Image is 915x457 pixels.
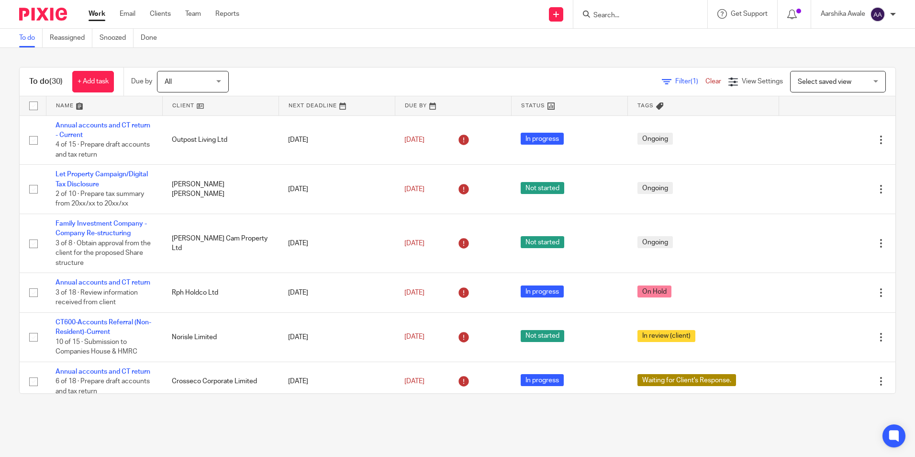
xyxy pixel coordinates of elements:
span: Ongoing [637,133,673,145]
span: Ongoing [637,182,673,194]
span: View Settings [742,78,783,85]
span: [DATE] [404,334,424,341]
img: svg%3E [870,7,885,22]
a: Annual accounts and CT return [56,368,150,375]
span: Not started [521,330,564,342]
td: [DATE] [279,273,395,312]
a: Annual accounts and CT return - Current [56,122,150,138]
td: Norisle Limited [162,312,279,362]
td: [DATE] [279,312,395,362]
span: 3 of 8 · Obtain approval from the client for the proposed Share structure [56,240,151,266]
h1: To do [29,77,63,87]
span: Ongoing [637,236,673,248]
span: (30) [49,78,63,85]
a: Team [185,9,201,19]
a: Family Investment Company - Company Re-structuring [56,220,147,237]
p: Aarshika Awale [821,9,865,19]
img: Pixie [19,8,67,21]
a: Work [89,9,105,19]
a: Snoozed [100,29,134,47]
span: 2 of 10 · Prepare tax summary from 20xx/xx to 20xx/xx [56,191,144,207]
td: [PERSON_NAME] [PERSON_NAME] [162,165,279,214]
span: Waiting for Client's Response. [637,374,736,386]
span: All [165,79,172,85]
p: Due by [131,77,152,86]
a: Annual accounts and CT return [56,279,150,286]
td: Crosseco Corporate Limited [162,362,279,401]
a: Reassigned [50,29,92,47]
a: To do [19,29,43,47]
span: Tags [637,103,654,108]
span: Filter [675,78,705,85]
span: [DATE] [404,240,424,247]
span: 10 of 15 · Submission to Companies House & HMRC [56,339,137,355]
span: [DATE] [404,289,424,296]
span: In review (client) [637,330,695,342]
a: Clear [705,78,721,85]
span: In progress [521,374,564,386]
td: Rph Holdco Ltd [162,273,279,312]
a: Clients [150,9,171,19]
a: CT600-Accounts Referral (Non-Resident)-Current [56,319,151,335]
span: 6 of 18 · Prepare draft accounts and tax return [56,378,150,395]
a: Reports [215,9,239,19]
span: On Hold [637,286,671,297]
span: Not started [521,236,564,248]
span: 3 of 18 · Review information received from client [56,289,138,306]
input: Search [592,11,679,20]
td: [DATE] [279,214,395,273]
td: Outpost Living Ltd [162,115,279,165]
td: [PERSON_NAME] Cam Property Ltd [162,214,279,273]
a: + Add task [72,71,114,92]
td: [DATE] [279,165,395,214]
a: Email [120,9,135,19]
span: (1) [691,78,698,85]
td: [DATE] [279,362,395,401]
a: Let Property Campaign/Digital Tax Disclosure [56,171,148,187]
span: In progress [521,133,564,145]
span: 4 of 15 · Prepare draft accounts and tax return [56,141,150,158]
span: [DATE] [404,186,424,193]
span: [DATE] [404,137,424,143]
td: [DATE] [279,115,395,165]
span: Not started [521,182,564,194]
span: In progress [521,286,564,297]
a: Done [141,29,164,47]
span: [DATE] [404,378,424,385]
span: Select saved view [798,79,851,85]
span: Get Support [731,11,768,17]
